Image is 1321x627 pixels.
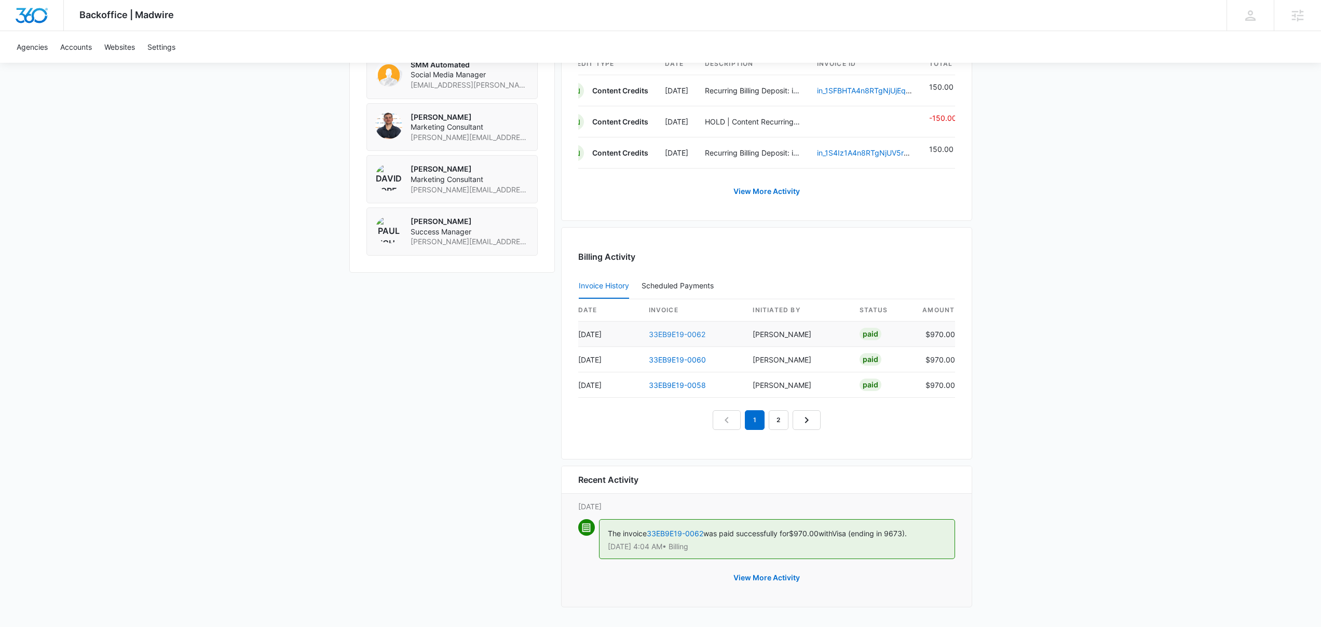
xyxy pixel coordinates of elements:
span: Marketing Consultant [411,174,529,185]
p: Recurring Billing Deposit: in_1SFBHTA4n8RTgNjUjEqY11cM [705,85,800,96]
td: [DATE] [578,347,641,372]
p: Content Credits [592,117,648,127]
a: Next Page [793,410,821,430]
p: Content Credits [592,148,648,158]
span: [PERSON_NAME][EMAIL_ADDRESS][PERSON_NAME][DOMAIN_NAME] [411,236,529,247]
td: $970.00 [914,322,955,347]
a: Agencies [10,31,54,63]
p: [DATE] [665,85,688,96]
a: 33EB9E19-0060 [649,355,706,364]
div: Paid [860,379,881,391]
span: The invoice [608,529,647,538]
th: Credit Type [567,53,657,75]
th: Date [657,53,697,75]
p: Recurring Billing Deposit: in_1S4Iz1A4n8RTgNjUV5r4bsUg [705,147,800,158]
h3: Billing Activity [578,250,955,263]
a: 33EB9E19-0062 [649,330,705,339]
img: David Korecki [375,164,402,191]
button: View More Activity [723,565,810,590]
td: [PERSON_NAME] [744,372,851,398]
td: $970.00 [914,372,955,398]
p: [DATE] [665,147,688,158]
span: [EMAIL_ADDRESS][PERSON_NAME][DOMAIN_NAME] [411,80,529,90]
td: [DATE] [578,322,641,347]
p: [DATE] 4:04 AM • Billing [608,543,946,550]
a: 33EB9E19-0058 [649,381,706,389]
th: Description [697,53,809,75]
td: [DATE] [578,372,641,398]
span: Backoffice | Madwire [79,9,174,20]
p: [DATE] [665,116,688,127]
p: [DATE] [578,501,955,512]
span: [PERSON_NAME][EMAIL_ADDRESS][PERSON_NAME][DOMAIN_NAME] [411,132,529,143]
th: status [851,299,914,322]
p: 150.00 [929,81,957,92]
h6: Recent Activity [578,473,638,486]
td: $970.00 [914,347,955,372]
p: 150.00 [929,144,957,155]
span: Success Manager [411,227,529,237]
div: Scheduled Payments [642,282,718,289]
a: Websites [98,31,141,63]
span: Visa (ending in 9673). [832,529,907,538]
a: Settings [141,31,182,63]
nav: Pagination [713,410,821,430]
th: Initiated By [744,299,851,322]
td: [PERSON_NAME] [744,347,851,372]
a: in_1SFBHTA4n8RTgNjUjEqY11cM [817,86,928,95]
a: View More Activity [723,179,810,204]
p: Content Credits [592,86,648,96]
a: Accounts [54,31,98,63]
em: 1 [745,410,765,430]
img: SMM Automated [375,60,402,87]
a: in_1S4Iz1A4n8RTgNjUV5r4bsUg [817,148,927,157]
div: Paid [860,328,881,340]
th: Invoice ID [809,53,921,75]
span: with [819,529,832,538]
span: [PERSON_NAME][EMAIL_ADDRESS][PERSON_NAME][DOMAIN_NAME] [411,185,529,195]
th: invoice [641,299,745,322]
span: was paid successfully for [703,529,789,538]
th: date [578,299,641,322]
span: $970.00 [789,529,819,538]
div: Paid [860,353,881,366]
span: Marketing Consultant [411,122,529,132]
td: [PERSON_NAME] [744,322,851,347]
img: Paul Richardson [375,216,402,243]
p: SMM Automated [411,60,529,70]
a: Page 2 [769,410,788,430]
th: Total [921,53,957,75]
p: [PERSON_NAME] [411,216,529,227]
p: -150.00 [929,113,957,123]
th: amount [914,299,955,322]
p: [PERSON_NAME] [411,112,529,122]
a: 33EB9E19-0062 [647,529,703,538]
p: HOLD | Content Recurring - M25179 [705,116,800,127]
span: Social Media Manager [411,69,529,80]
img: Nicholas Sampson [375,112,402,139]
p: [PERSON_NAME] [411,164,529,174]
button: Invoice History [579,274,629,299]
